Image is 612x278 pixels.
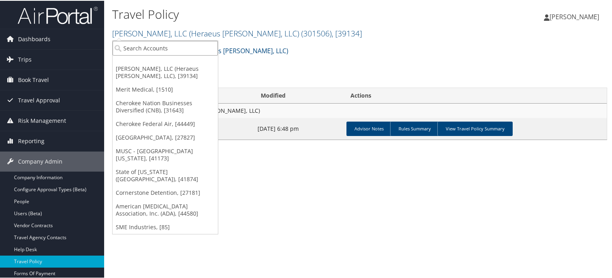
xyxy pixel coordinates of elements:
[113,103,607,117] td: [PERSON_NAME], LLC (Heraeus [PERSON_NAME], LLC)
[112,5,442,22] h1: Travel Policy
[113,144,218,164] a: MUSC - [GEOGRAPHIC_DATA][US_STATE], [41173]
[112,27,362,38] a: [PERSON_NAME], LLC (Heraeus [PERSON_NAME], LLC)
[254,117,343,139] td: [DATE] 6:48 pm
[332,27,362,38] span: , [ 39134 ]
[18,28,50,48] span: Dashboards
[437,121,513,135] a: View Travel Policy Summary
[346,121,392,135] a: Advisor Notes
[390,121,439,135] a: Rules Summary
[18,130,44,150] span: Reporting
[18,5,98,24] img: airportal-logo.png
[113,185,218,199] a: Cornerstone Detention, [27181]
[113,116,218,130] a: Cherokee Federal Air, [44449]
[18,110,66,130] span: Risk Management
[544,4,607,28] a: [PERSON_NAME]
[113,164,218,185] a: State of [US_STATE] ([GEOGRAPHIC_DATA]), [41874]
[18,69,49,89] span: Book Travel
[18,90,60,110] span: Travel Approval
[254,87,343,103] th: Modified: activate to sort column ascending
[113,40,218,55] input: Search Accounts
[113,96,218,116] a: Cherokee Nation Businesses Diversified (CNB), [31643]
[113,82,218,96] a: Merit Medical, [1510]
[113,220,218,233] a: SME Industries, [85]
[113,199,218,220] a: American [MEDICAL_DATA] Association, Inc. (ADA), [44580]
[113,130,218,144] a: [GEOGRAPHIC_DATA], [27827]
[18,151,62,171] span: Company Admin
[301,27,332,38] span: ( 301506 )
[550,12,599,20] span: [PERSON_NAME]
[343,87,607,103] th: Actions
[113,61,218,82] a: [PERSON_NAME], LLC (Heraeus [PERSON_NAME], LLC), [39134]
[18,49,32,69] span: Trips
